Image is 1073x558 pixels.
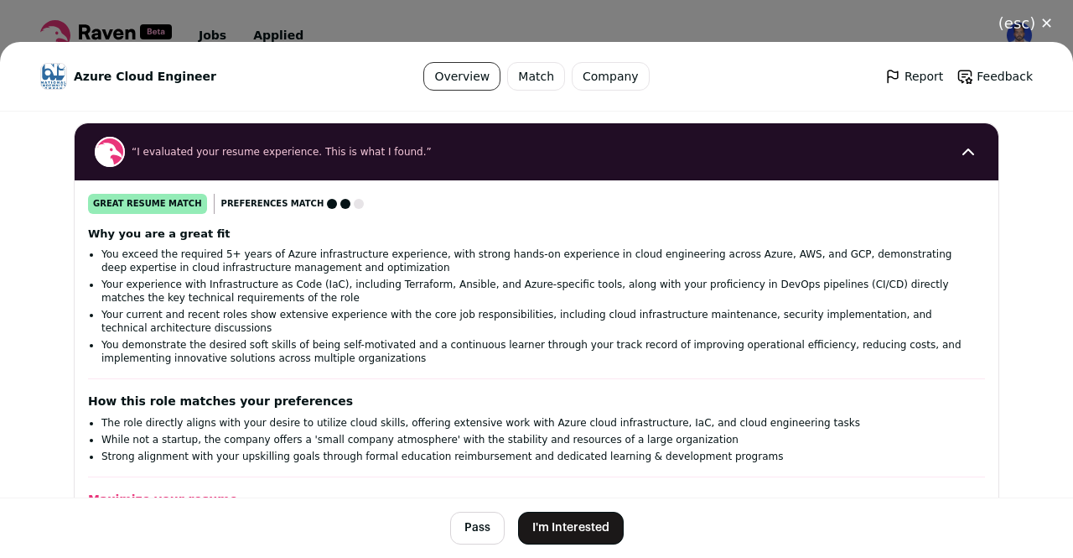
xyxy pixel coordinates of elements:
h2: How this role matches your preferences [88,393,985,409]
li: You exceed the required 5+ years of Azure infrastructure experience, with strong hands-on experie... [101,248,972,274]
a: Report [884,68,943,85]
a: Feedback [956,68,1033,85]
li: Your experience with Infrastructure as Code (IaC), including Terraform, Ansible, and Azure-specif... [101,278,972,305]
button: Close modal [978,5,1073,42]
a: Match [507,62,565,91]
button: I'm Interested [518,512,624,545]
img: 20fbc2f9a20a58af0617283e798abd3d62017b1d8544d188afc0af78913ac53b.jpg [41,63,66,91]
span: Azure Cloud Engineer [74,68,216,85]
span: Preferences match [221,196,324,212]
h2: Why you are a great fit [88,227,985,241]
li: Your current and recent roles show extensive experience with the core job responsibilities, inclu... [101,308,972,335]
li: You demonstrate the desired soft skills of being self-motivated and a continuous learner through ... [101,338,972,365]
li: While not a startup, the company offers a 'small company atmosphere' with the stability and resou... [101,433,972,446]
a: Overview [423,62,500,91]
li: Strong alignment with your upskilling goals through formal education reimbursement and dedicated ... [101,450,972,463]
h2: Maximize your resume [88,491,985,508]
li: The role directly aligns with your desire to utilize cloud skills, offering extensive work with A... [101,416,972,430]
button: Pass [450,512,505,545]
a: Company [572,62,650,91]
div: great resume match [88,194,207,214]
span: “I evaluated your resume experience. This is what I found.” [132,145,941,159]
